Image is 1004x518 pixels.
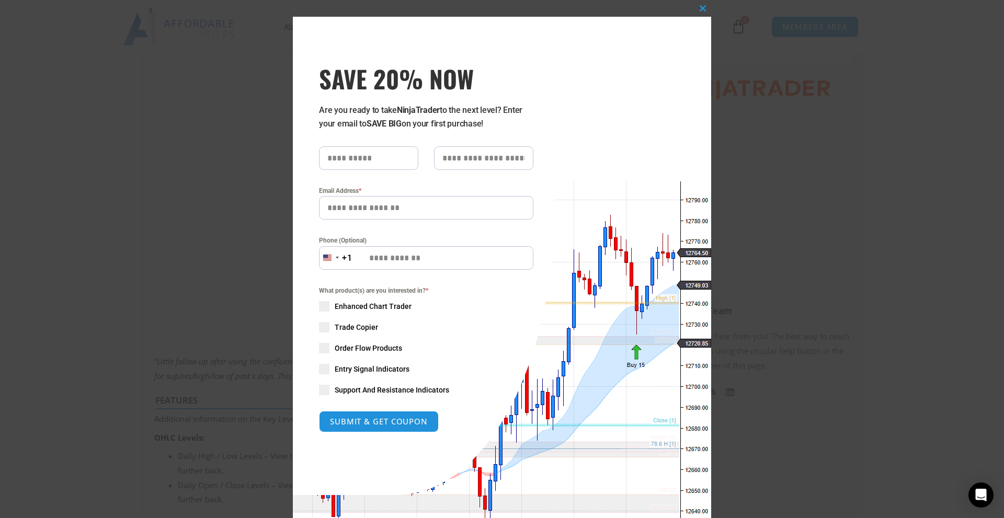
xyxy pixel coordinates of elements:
p: Are you ready to take to the next level? Enter your email to on your first purchase! [319,103,533,131]
span: Entry Signal Indicators [335,364,409,374]
span: Trade Copier [335,322,378,332]
button: Selected country [319,246,352,270]
span: SAVE 20% NOW [319,64,533,93]
label: Enhanced Chart Trader [319,301,533,312]
label: Order Flow Products [319,343,533,353]
strong: SAVE BIG [367,119,402,129]
strong: NinjaTrader [397,105,440,115]
span: What product(s) are you interested in? [319,285,533,296]
label: Phone (Optional) [319,235,533,246]
span: Enhanced Chart Trader [335,301,412,312]
div: +1 [342,251,352,265]
div: Open Intercom Messenger [968,482,994,508]
label: Entry Signal Indicators [319,364,533,374]
label: Trade Copier [319,322,533,332]
label: Email Address [319,186,533,196]
span: Order Flow Products [335,343,402,353]
button: SUBMIT & GET COUPON [319,411,439,432]
span: Support And Resistance Indicators [335,385,449,395]
label: Support And Resistance Indicators [319,385,533,395]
